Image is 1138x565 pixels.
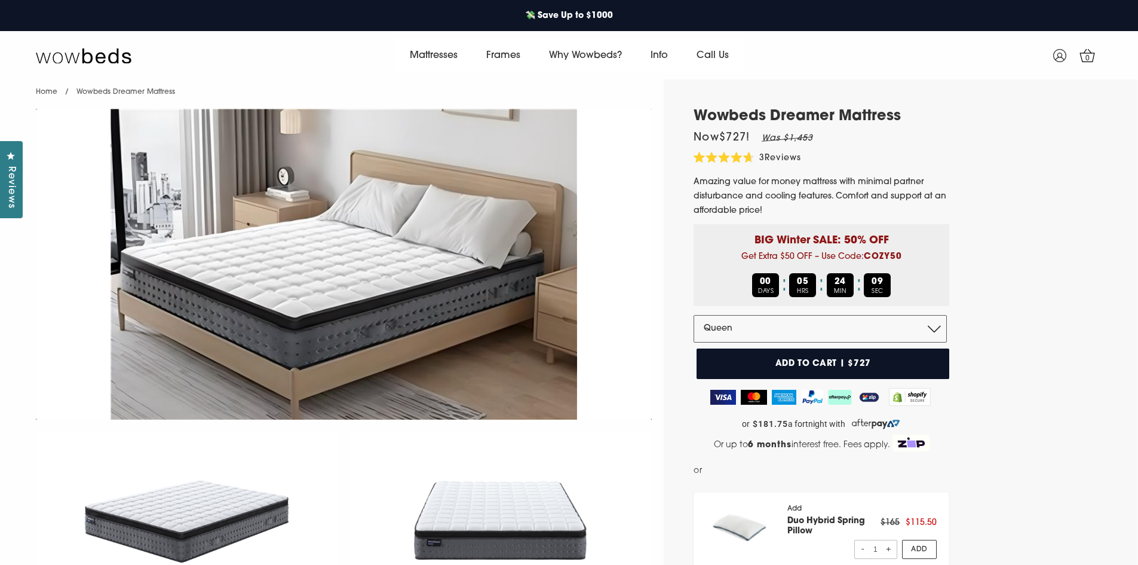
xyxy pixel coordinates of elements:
em: Was $1,453 [762,134,813,143]
div: Add [787,505,881,559]
div: 3Reviews [694,152,801,166]
nav: breadcrumbs [36,72,175,103]
img: AfterPay Logo [828,390,852,405]
a: Why Wowbeds? [535,39,636,72]
b: 24 [835,277,846,286]
img: Zip Logo [892,435,930,451]
a: Info [636,39,682,72]
span: - [860,540,867,558]
b: COZY50 [864,252,902,261]
a: Home [36,88,57,96]
span: $165 [881,518,900,527]
span: $115.50 [906,518,937,527]
strong: 6 months [748,441,792,450]
span: / [65,88,69,96]
img: Wow Beds Logo [36,47,131,64]
img: pillow_140x.png [706,505,775,550]
strong: $181.75 [753,419,788,429]
span: Now $727 ! [694,133,750,143]
b: 09 [872,277,884,286]
span: a fortnight with [788,419,845,429]
span: Or up to interest free. Fees apply. [714,441,891,450]
span: 0 [1082,53,1094,65]
a: 💸 Save Up to $1000 [519,4,619,28]
button: Add to cart | $727 [697,349,949,379]
a: or $181.75 a fortnight with [694,415,949,433]
span: Amazing value for money mattress with minimal partner disturbance and cooling features. Comfort a... [694,178,946,215]
b: 00 [760,277,772,286]
span: Get Extra $50 OFF – Use Code: [741,252,902,261]
a: Duo Hybrid Spring Pillow [787,517,865,536]
span: Wowbeds Dreamer Mattress [76,88,175,96]
span: Reviews [3,166,19,209]
div: SEC [864,273,891,297]
span: + [885,540,892,558]
h1: Wowbeds Dreamer Mattress [694,108,949,126]
a: Call Us [682,39,743,72]
div: HRS [789,273,816,297]
span: or [694,463,703,478]
span: Reviews [765,154,801,163]
img: Visa Logo [710,390,736,405]
b: 05 [797,277,809,286]
a: 0 [1072,41,1102,71]
img: American Express Logo [772,390,796,405]
p: BIG Winter SALE: 50% OFF [703,224,940,249]
a: Mattresses [395,39,472,72]
img: PayPal Logo [801,390,824,405]
img: Shopify secure badge [889,388,931,406]
a: Frames [472,39,535,72]
iframe: PayPal Message 1 [705,463,948,482]
span: 3 [759,154,765,163]
img: MasterCard Logo [741,390,768,405]
a: Add [902,540,937,559]
div: DAYS [752,273,779,297]
span: or [742,419,750,429]
img: ZipPay Logo [857,390,882,405]
div: MIN [827,273,854,297]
